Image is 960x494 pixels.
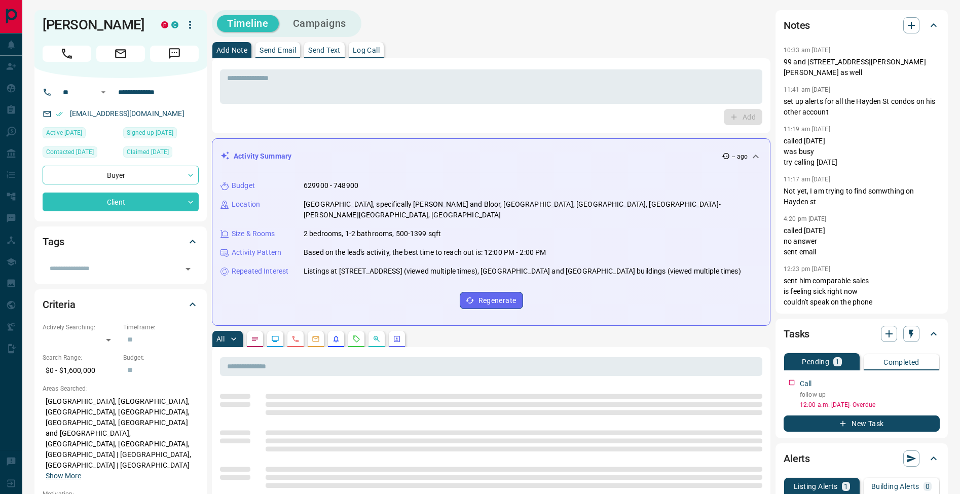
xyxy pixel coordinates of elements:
[220,147,762,166] div: Activity Summary-- ago
[784,136,940,168] p: called [DATE] was busy try calling [DATE]
[784,17,810,33] h2: Notes
[127,128,173,138] span: Signed up [DATE]
[800,390,940,399] p: follow up
[43,323,118,332] p: Actively Searching:
[251,335,259,343] svg: Notes
[43,362,118,379] p: $0 - $1,600,000
[43,127,118,141] div: Sun Jun 01 2025
[123,353,199,362] p: Budget:
[784,57,940,78] p: 99 and [STREET_ADDRESS][PERSON_NAME] [PERSON_NAME] as well
[232,266,288,277] p: Repeated Interest
[460,292,523,309] button: Regenerate
[312,335,320,343] svg: Emails
[800,400,940,409] p: 12:00 a.m. [DATE] - Overdue
[43,46,91,62] span: Call
[353,47,380,54] p: Log Call
[304,180,358,191] p: 629900 - 748900
[232,199,260,210] p: Location
[784,86,830,93] p: 11:41 am [DATE]
[181,262,195,276] button: Open
[784,415,940,432] button: New Task
[43,230,199,254] div: Tags
[373,335,381,343] svg: Opportunities
[304,266,741,277] p: Listings at [STREET_ADDRESS] (viewed multiple times), [GEOGRAPHIC_DATA] and [GEOGRAPHIC_DATA] bui...
[784,326,809,342] h2: Tasks
[217,15,279,32] button: Timeline
[96,46,145,62] span: Email
[784,446,940,471] div: Alerts
[784,13,940,37] div: Notes
[46,471,81,481] button: Show More
[291,335,300,343] svg: Calls
[352,335,360,343] svg: Requests
[784,126,830,133] p: 11:19 am [DATE]
[43,393,199,484] p: [GEOGRAPHIC_DATA], [GEOGRAPHIC_DATA], [GEOGRAPHIC_DATA], [GEOGRAPHIC_DATA], [GEOGRAPHIC_DATA], [G...
[43,193,199,211] div: Client
[43,292,199,317] div: Criteria
[883,359,919,366] p: Completed
[46,128,82,138] span: Active [DATE]
[260,47,296,54] p: Send Email
[332,335,340,343] svg: Listing Alerts
[732,152,748,161] p: -- ago
[43,353,118,362] p: Search Range:
[800,378,812,389] p: Call
[232,247,281,258] p: Activity Pattern
[97,86,109,98] button: Open
[150,46,199,62] span: Message
[271,335,279,343] svg: Lead Browsing Activity
[308,47,341,54] p: Send Text
[784,215,827,222] p: 4:20 pm [DATE]
[43,166,199,184] div: Buyer
[871,483,919,490] p: Building Alerts
[784,176,830,183] p: 11:17 am [DATE]
[835,358,839,365] p: 1
[304,199,762,220] p: [GEOGRAPHIC_DATA], specifically [PERSON_NAME] and Bloor, [GEOGRAPHIC_DATA], [GEOGRAPHIC_DATA], [G...
[784,450,810,467] h2: Alerts
[46,147,94,157] span: Contacted [DATE]
[127,147,169,157] span: Claimed [DATE]
[232,180,255,191] p: Budget
[784,225,940,257] p: called [DATE] no answer sent email
[234,151,291,162] p: Activity Summary
[171,21,178,28] div: condos.ca
[161,21,168,28] div: property.ca
[784,265,830,273] p: 12:23 pm [DATE]
[784,47,830,54] p: 10:33 am [DATE]
[802,358,829,365] p: Pending
[123,127,199,141] div: Sat Mar 25 2023
[43,234,64,250] h2: Tags
[784,96,940,118] p: set up alerts for all the Hayden St condos on his other account
[784,276,940,308] p: sent him comparable sales is feeling sick right now couldn't speak on the phone
[844,483,848,490] p: 1
[70,109,184,118] a: [EMAIL_ADDRESS][DOMAIN_NAME]
[926,483,930,490] p: 0
[304,247,546,258] p: Based on the lead's activity, the best time to reach out is: 12:00 PM - 2:00 PM
[123,323,199,332] p: Timeframe:
[123,146,199,161] div: Sat Mar 25 2023
[43,384,199,393] p: Areas Searched:
[56,110,63,118] svg: Email Verified
[43,296,76,313] h2: Criteria
[43,17,146,33] h1: [PERSON_NAME]
[784,322,940,346] div: Tasks
[283,15,356,32] button: Campaigns
[216,335,225,343] p: All
[232,229,275,239] p: Size & Rooms
[43,146,118,161] div: Mon Jul 21 2025
[393,335,401,343] svg: Agent Actions
[784,186,940,207] p: Not yet, I am trying to find somwthing on Hayden st
[794,483,838,490] p: Listing Alerts
[304,229,441,239] p: 2 bedrooms, 1-2 bathrooms, 500-1399 sqft
[216,47,247,54] p: Add Note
